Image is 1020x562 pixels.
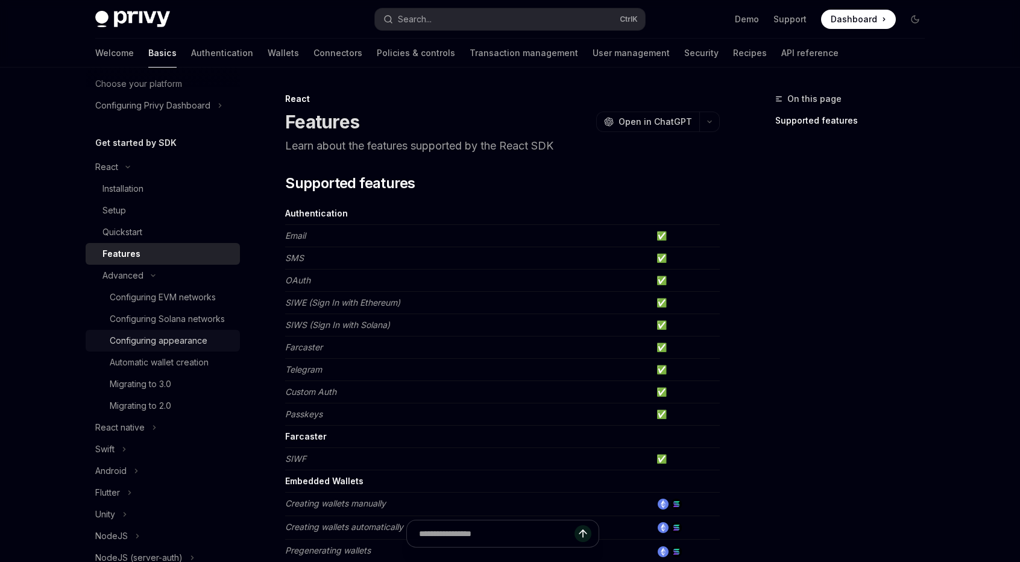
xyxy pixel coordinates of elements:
[110,399,171,413] div: Migrating to 2.0
[652,292,720,314] td: ✅
[652,359,720,381] td: ✅
[658,499,669,510] img: ethereum.png
[86,200,240,221] a: Setup
[86,221,240,243] a: Quickstart
[593,39,670,68] a: User management
[102,203,126,218] div: Setup
[285,137,720,154] p: Learn about the features supported by the React SDK
[95,420,145,435] div: React native
[652,247,720,270] td: ✅
[620,14,638,24] span: Ctrl K
[110,333,207,348] div: Configuring appearance
[285,297,400,308] em: SIWE (Sign In with Ethereum)
[86,373,240,395] a: Migrating to 3.0
[285,174,415,193] span: Supported features
[285,431,327,441] strong: Farcaster
[285,409,323,419] em: Passkeys
[375,8,645,30] button: Search...CtrlK
[285,230,306,241] em: Email
[285,275,310,285] em: OAuth
[684,39,719,68] a: Security
[773,13,807,25] a: Support
[470,39,578,68] a: Transaction management
[377,39,455,68] a: Policies & controls
[652,225,720,247] td: ✅
[285,498,386,508] em: Creating wallets manually
[102,182,143,196] div: Installation
[671,499,682,510] img: solana.png
[398,12,432,27] div: Search...
[95,136,177,150] h5: Get started by SDK
[102,247,140,261] div: Features
[781,39,839,68] a: API reference
[86,352,240,373] a: Automatic wallet creation
[821,10,896,29] a: Dashboard
[102,268,143,283] div: Advanced
[110,377,171,391] div: Migrating to 3.0
[652,314,720,336] td: ✅
[596,112,699,132] button: Open in ChatGPT
[313,39,362,68] a: Connectors
[102,225,142,239] div: Quickstart
[86,243,240,265] a: Features
[95,485,120,500] div: Flutter
[285,208,348,218] strong: Authentication
[95,39,134,68] a: Welcome
[285,320,390,330] em: SIWS (Sign In with Solana)
[95,507,115,522] div: Unity
[86,308,240,330] a: Configuring Solana networks
[652,448,720,470] td: ✅
[285,111,359,133] h1: Features
[285,342,323,352] em: Farcaster
[95,160,118,174] div: React
[285,476,364,486] strong: Embedded Wallets
[110,290,216,305] div: Configuring EVM networks
[86,178,240,200] a: Installation
[285,387,336,397] em: Custom Auth
[95,442,115,456] div: Swift
[86,330,240,352] a: Configuring appearance
[735,13,759,25] a: Demo
[110,312,225,326] div: Configuring Solana networks
[733,39,767,68] a: Recipes
[619,116,692,128] span: Open in ChatGPT
[285,364,322,374] em: Telegram
[575,525,591,542] button: Send message
[95,464,127,478] div: Android
[191,39,253,68] a: Authentication
[831,13,877,25] span: Dashboard
[285,453,306,464] em: SIWF
[95,11,170,28] img: dark logo
[86,395,240,417] a: Migrating to 2.0
[285,93,720,105] div: React
[787,92,842,106] span: On this page
[775,111,934,130] a: Supported features
[652,381,720,403] td: ✅
[905,10,925,29] button: Toggle dark mode
[110,355,209,370] div: Automatic wallet creation
[652,336,720,359] td: ✅
[95,529,128,543] div: NodeJS
[148,39,177,68] a: Basics
[268,39,299,68] a: Wallets
[95,98,210,113] div: Configuring Privy Dashboard
[652,403,720,426] td: ✅
[652,270,720,292] td: ✅
[285,253,304,263] em: SMS
[86,286,240,308] a: Configuring EVM networks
